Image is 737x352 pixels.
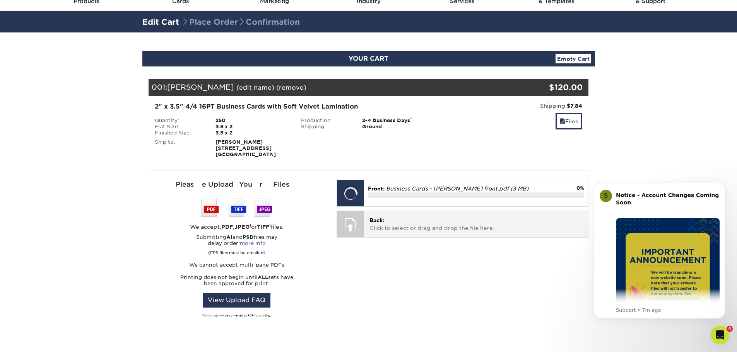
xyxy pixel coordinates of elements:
[149,130,210,136] div: Finished Size:
[2,328,66,349] iframe: Google Customer Reviews
[210,130,295,136] div: 3.5 x 2
[149,79,515,96] div: 001:
[201,199,272,217] img: We accept: PSD, TIFF, or JPEG (JPG)
[149,223,325,231] div: We accept: , or files.
[149,124,210,130] div: Flat Size:
[243,234,254,240] strong: PSD
[149,274,325,287] p: Printing does not begin until sets have been approved for print.
[149,262,325,268] p: We cannot accept multi-page PDFs
[448,102,583,110] div: Shipping:
[276,84,306,91] a: (remove)
[210,117,295,124] div: 250
[203,293,270,308] a: View Upload FAQ
[368,185,385,192] span: Front:
[356,117,442,124] div: 2-4 Business Days
[240,240,266,246] a: more info
[711,326,729,344] iframe: Intercom live chat
[727,326,733,332] span: 4
[556,54,591,63] a: Empty Cart
[369,216,583,232] p: Click to select or drag and drop the file here.
[349,55,388,62] span: YOUR CART
[149,234,325,256] p: Submitting and files may delay order:
[356,124,442,130] div: Ground
[149,180,325,190] div: Please Upload Your Files
[560,118,565,124] span: files
[167,83,234,91] span: [PERSON_NAME]
[149,139,210,158] div: Ship to:
[257,224,269,230] strong: TIFF
[582,171,737,331] iframe: Intercom notifications message
[515,82,583,93] div: $120.00
[215,139,276,157] strong: [PERSON_NAME] [STREET_ADDRESS] [GEOGRAPHIC_DATA]
[155,102,436,111] div: ​2" x 3.5" 4/4 16PT Business Cards with Soft Velvet Lamination
[149,117,210,124] div: Quantity:
[149,314,325,318] div: All formats will be converted to PDF for printing.
[236,84,274,91] a: (edit name)
[226,234,233,240] strong: AI
[295,117,356,124] div: Production:
[250,223,251,228] sup: 1
[142,17,179,27] a: Edit Cart
[221,224,233,230] strong: PDF
[208,247,265,256] small: (EPS files must be emailed)
[202,313,203,316] sup: 1
[210,124,295,130] div: 3.5 x 2
[181,17,300,27] span: Place Order Confirmation
[295,124,356,130] div: Shipping:
[269,223,271,228] sup: 1
[258,274,268,280] strong: ALL
[556,113,582,129] a: Files
[234,224,250,230] strong: JPEG
[369,217,384,223] span: Back:
[567,103,582,109] strong: $7.84
[386,185,528,192] em: Business Cards - [PERSON_NAME] front.pdf (3 MB)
